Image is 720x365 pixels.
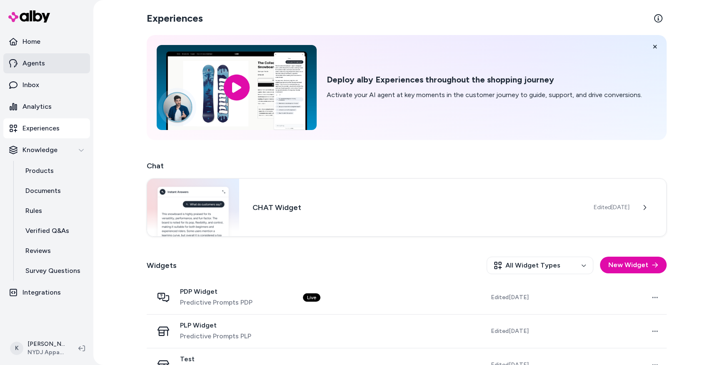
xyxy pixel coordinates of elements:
[491,327,529,335] span: Edited [DATE]
[594,203,630,212] span: Edited [DATE]
[25,246,51,256] p: Reviews
[327,75,642,85] h2: Deploy alby Experiences throughout the shopping journey
[22,145,57,155] p: Knowledge
[147,260,177,271] h2: Widgets
[17,261,90,281] a: Survey Questions
[180,297,252,307] span: Predictive Prompts PDP
[180,355,251,363] span: Test
[3,53,90,73] a: Agents
[3,32,90,52] a: Home
[25,266,80,276] p: Survey Questions
[491,293,529,302] span: Edited [DATE]
[3,282,90,302] a: Integrations
[17,201,90,221] a: Rules
[5,335,72,362] button: K[PERSON_NAME]NYDJ Apparel
[17,241,90,261] a: Reviews
[252,202,580,213] h3: CHAT Widget
[327,90,642,100] p: Activate your AI agent at key moments in the customer journey to guide, support, and drive conver...
[147,12,203,25] h2: Experiences
[3,75,90,95] a: Inbox
[25,166,54,176] p: Products
[22,37,40,47] p: Home
[600,257,667,273] button: New Widget
[3,140,90,160] button: Knowledge
[303,293,320,302] div: Live
[25,226,69,236] p: Verified Q&As
[147,160,667,172] h2: Chat
[3,97,90,117] a: Analytics
[8,10,50,22] img: alby Logo
[180,331,251,341] span: Predictive Prompts PLP
[147,178,667,237] a: Chat widgetCHAT WidgetEdited[DATE]
[17,161,90,181] a: Products
[25,206,42,216] p: Rules
[147,179,239,236] img: Chat widget
[17,221,90,241] a: Verified Q&As
[22,80,39,90] p: Inbox
[27,340,65,348] p: [PERSON_NAME]
[22,287,61,297] p: Integrations
[27,348,65,357] span: NYDJ Apparel
[180,287,252,296] span: PDP Widget
[10,342,23,355] span: K
[22,102,52,112] p: Analytics
[3,118,90,138] a: Experiences
[22,123,60,133] p: Experiences
[17,181,90,201] a: Documents
[180,321,251,330] span: PLP Widget
[487,257,593,274] button: All Widget Types
[22,58,45,68] p: Agents
[25,186,61,196] p: Documents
